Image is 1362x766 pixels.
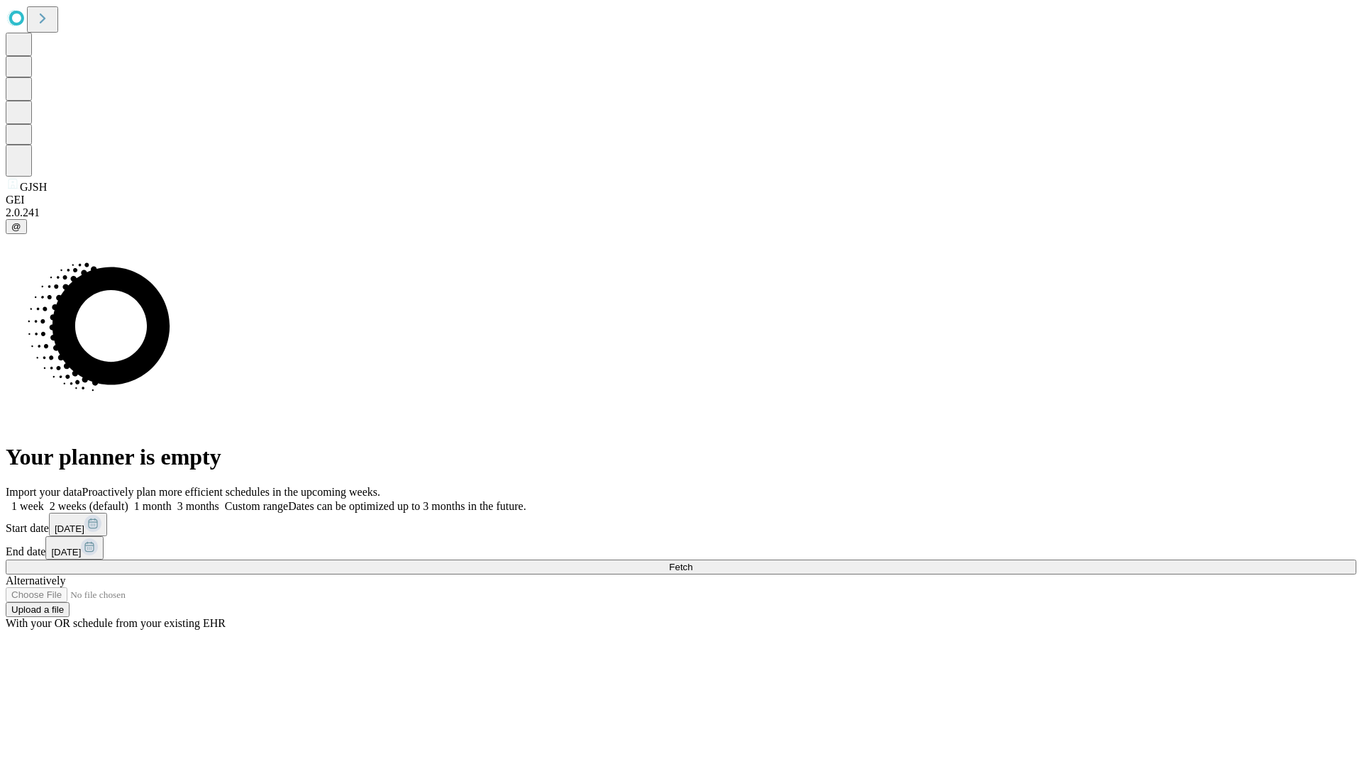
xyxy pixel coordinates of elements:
span: @ [11,221,21,232]
span: Import your data [6,486,82,498]
span: Alternatively [6,574,65,587]
span: 2 weeks (default) [50,500,128,512]
button: [DATE] [49,513,107,536]
div: GEI [6,194,1356,206]
span: Proactively plan more efficient schedules in the upcoming weeks. [82,486,380,498]
button: [DATE] [45,536,104,560]
button: Fetch [6,560,1356,574]
div: 2.0.241 [6,206,1356,219]
span: 1 week [11,500,44,512]
h1: Your planner is empty [6,444,1356,470]
span: Fetch [669,562,692,572]
span: [DATE] [55,523,84,534]
span: With your OR schedule from your existing EHR [6,617,226,629]
span: 3 months [177,500,219,512]
span: GJSH [20,181,47,193]
span: [DATE] [51,547,81,557]
span: 1 month [134,500,172,512]
div: Start date [6,513,1356,536]
span: Dates can be optimized up to 3 months in the future. [288,500,526,512]
div: End date [6,536,1356,560]
button: Upload a file [6,602,70,617]
button: @ [6,219,27,234]
span: Custom range [225,500,288,512]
